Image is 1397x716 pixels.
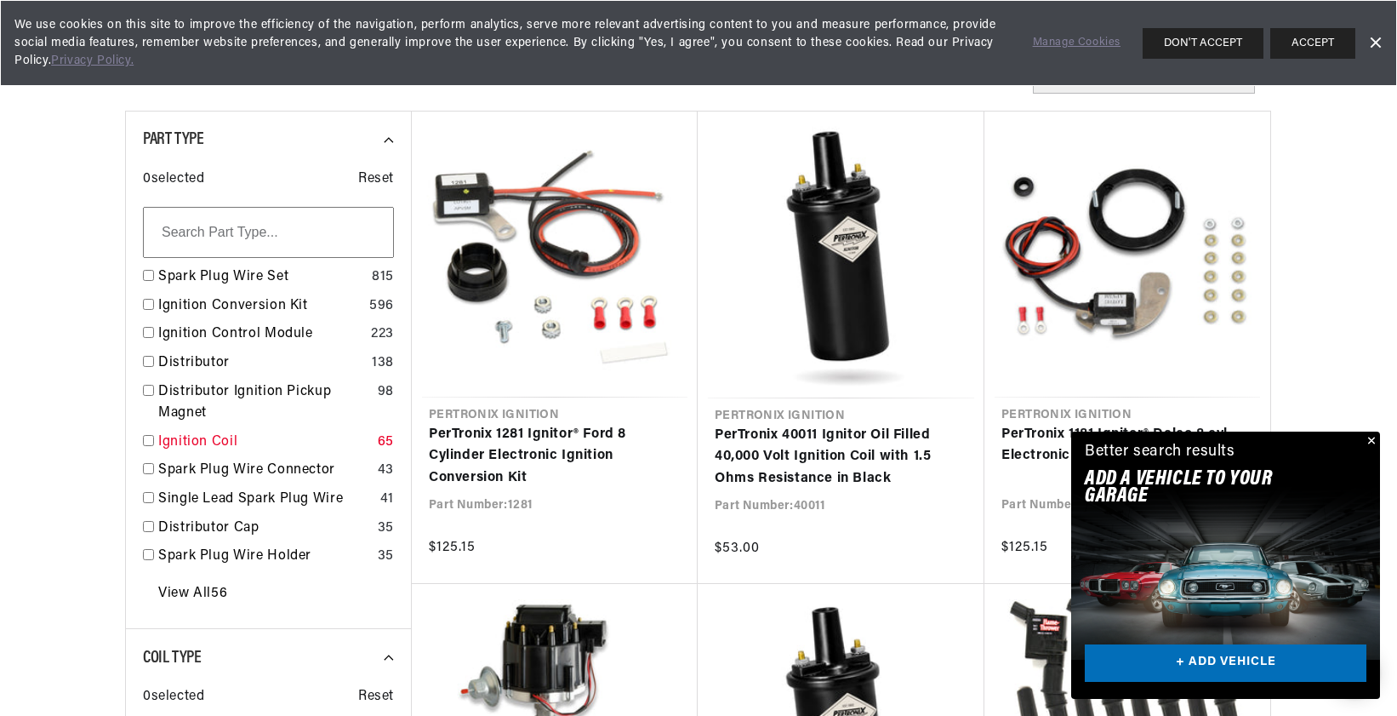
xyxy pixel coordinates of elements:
a: PerTronix 40011 Ignitor Oil Filled 40,000 Volt Ignition Coil with 1.5 Ohms Resistance in Black [715,425,967,490]
span: 0 selected [143,169,204,191]
a: Distributor Cap [158,518,371,540]
div: Better search results [1085,440,1235,465]
button: ACCEPT [1270,28,1355,59]
div: 815 [372,266,394,289]
span: Part Type [143,131,203,148]
a: Distributor [158,352,365,375]
div: 138 [372,352,394,375]
a: Distributor Ignition Pickup Magnet [158,381,371,425]
a: Ignition Conversion Kit [158,295,362,318]
div: 35 [378,518,394,540]
button: Close [1360,432,1380,452]
span: 0 selected [143,686,204,708]
div: 65 [378,432,394,454]
span: We use cookies on this site to improve the efficiency of the navigation, perform analytics, serve... [14,16,1009,70]
a: View All 56 [158,583,227,605]
a: PerTronix 1181 Ignitor® Delco 8 cyl Electronic Ignition Conversion Kit [1001,424,1253,467]
a: Dismiss Banner [1362,31,1388,56]
a: Privacy Policy. [51,54,134,67]
a: Spark Plug Wire Holder [158,546,371,568]
div: 43 [378,460,394,482]
span: Coil Type [143,650,201,667]
a: Manage Cookies [1033,34,1120,52]
div: 35 [378,546,394,568]
div: 223 [371,324,394,346]
a: Single Lead Spark Plug Wire [158,489,373,511]
div: 596 [369,295,394,318]
a: PerTronix 1281 Ignitor® Ford 8 Cylinder Electronic Ignition Conversion Kit [429,424,681,490]
a: + ADD VEHICLE [1085,644,1366,683]
button: DON'T ACCEPT [1143,28,1263,59]
a: Ignition Control Module [158,324,364,346]
h2: Add A VEHICLE to your garage [1085,471,1324,506]
a: Spark Plug Wire Set [158,266,365,289]
a: Spark Plug Wire Connector [158,460,371,482]
span: Reset [358,686,394,708]
div: 41 [380,489,394,511]
span: Reset [358,169,394,191]
a: Ignition Coil [158,432,371,454]
div: 98 [378,381,394,404]
input: Search Part Type... [143,207,394,258]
